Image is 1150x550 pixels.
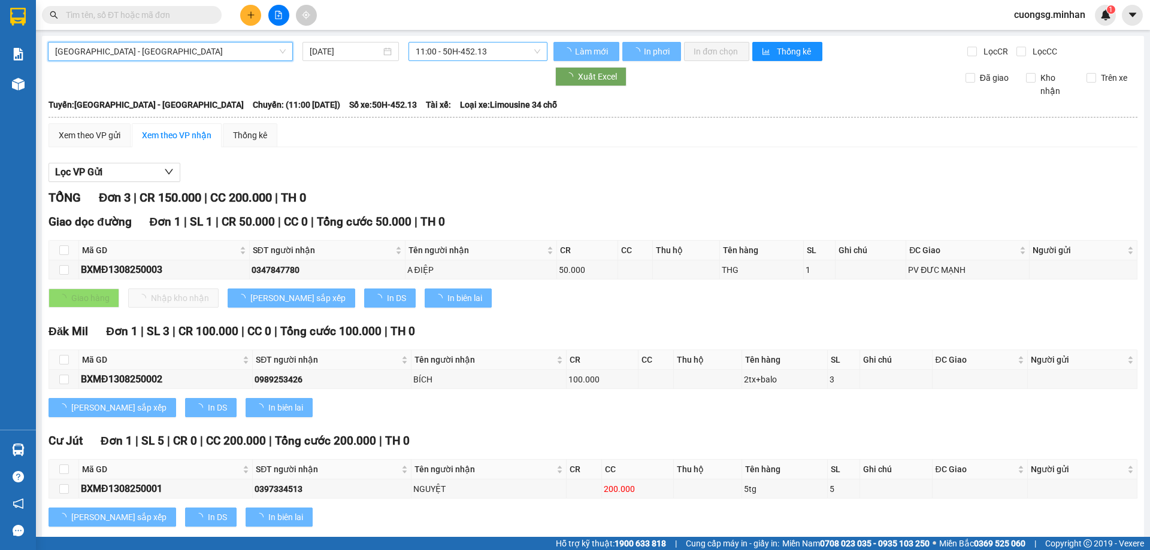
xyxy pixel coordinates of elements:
[250,291,346,305] span: [PERSON_NAME] sắp xếp
[200,434,203,448] span: |
[434,294,447,302] span: loading
[237,294,250,302] span: loading
[50,11,58,19] span: search
[13,525,24,536] span: message
[460,98,557,111] span: Loại xe: Limousine 34 chỗ
[557,241,618,260] th: CR
[559,263,616,276] div: 50.000
[140,10,236,25] div: Đăk Mil
[686,537,779,550] span: Cung cấp máy in - giấy in:
[411,479,567,499] td: NGUYỆT
[553,42,619,61] button: Làm mới
[250,260,405,279] td: 0347847780
[420,215,445,229] span: TH 0
[296,5,317,26] button: aim
[79,260,250,279] td: BXMĐ1308250003
[255,373,409,386] div: 0989253426
[208,401,227,414] span: In DS
[99,190,131,205] span: Đơn 3
[81,372,250,387] div: BXMĐ1308250002
[836,241,906,260] th: Ghi chú
[128,288,219,308] button: Nhập kho nhận
[684,42,749,61] button: In đơn chọn
[979,45,1010,58] span: Lọc CR
[720,241,804,260] th: Tên hàng
[274,11,283,19] span: file-add
[575,45,610,58] span: Làm mới
[135,434,138,448] span: |
[49,190,81,205] span: TỔNG
[255,482,409,496] div: 0397334513
[141,434,164,448] span: SL 5
[742,350,828,370] th: Tên hàng
[1004,7,1095,22] span: cuongsg.minhan
[622,42,681,61] button: In phơi
[247,324,271,338] span: CC 0
[1109,5,1113,14] span: 1
[555,67,627,86] button: Xuất Excel
[210,190,272,205] span: CC 200.000
[830,482,858,496] div: 5
[55,165,102,180] span: Lọc VP Gửi
[311,215,314,229] span: |
[413,373,564,386] div: BÍCH
[284,215,308,229] span: CC 0
[391,324,415,338] span: TH 0
[411,370,567,389] td: BÍCH
[425,288,492,308] button: In biên lai
[1084,539,1092,548] span: copyright
[567,350,638,370] th: CR
[1031,463,1125,476] span: Người gửi
[278,215,281,229] span: |
[828,350,861,370] th: SL
[185,398,237,417] button: In DS
[138,66,155,78] span: CC :
[106,324,138,338] span: Đơn 1
[13,498,24,509] span: notification
[49,163,180,182] button: Lọc VP Gửi
[246,398,313,417] button: In biên lai
[140,39,236,56] div: 0984335757
[638,350,674,370] th: CC
[216,215,219,229] span: |
[222,215,275,229] span: CR 50.000
[59,129,120,142] div: Xem theo VP gửi
[58,403,71,412] span: loading
[302,11,310,19] span: aim
[426,98,451,111] span: Tài xế:
[253,98,340,111] span: Chuyến: (11:00 [DATE])
[81,481,250,496] div: BXMĐ1308250001
[408,244,545,257] span: Tên người nhận
[563,47,573,56] span: loading
[81,262,247,277] div: BXMĐ1308250003
[556,537,666,550] span: Hỗ trợ kỹ thuật:
[933,541,936,546] span: ⚪️
[1034,537,1036,550] span: |
[416,42,540,60] span: 11:00 - 50H-452.13
[101,434,132,448] span: Đơn 1
[379,434,382,448] span: |
[12,443,25,456] img: warehouse-icon
[674,460,742,479] th: Thu hộ
[653,241,720,260] th: Thu hộ
[71,401,167,414] span: [PERSON_NAME] sắp xếp
[246,508,313,527] button: In biên lai
[228,288,355,308] button: [PERSON_NAME] sắp xếp
[66,8,207,22] input: Tìm tên, số ĐT hoặc mã đơn
[387,291,406,305] span: In DS
[275,434,376,448] span: Tổng cước 200.000
[414,463,554,476] span: Tên người nhận
[247,11,255,19] span: plus
[49,398,176,417] button: [PERSON_NAME] sắp xếp
[253,479,411,499] td: 0397334513
[317,215,411,229] span: Tổng cước 50.000
[752,42,822,61] button: bar-chartThống kê
[10,8,26,26] img: logo-vxr
[820,539,930,548] strong: 0708 023 035 - 0935 103 250
[164,167,174,177] span: down
[936,463,1015,476] span: ĐC Giao
[140,11,169,24] span: Nhận:
[414,353,554,366] span: Tên người nhận
[195,403,208,412] span: loading
[274,324,277,338] span: |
